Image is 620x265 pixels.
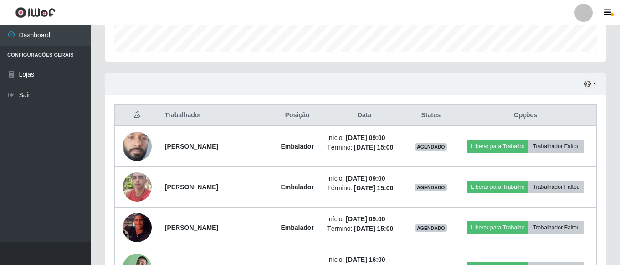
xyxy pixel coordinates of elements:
th: Data [322,105,407,126]
button: Liberar para Trabalho [467,140,528,153]
strong: [PERSON_NAME] [165,183,218,191]
li: Início: [327,214,402,224]
strong: Embalador [281,224,313,231]
time: [DATE] 15:00 [354,144,393,151]
li: Término: [327,183,402,193]
th: Status [407,105,455,126]
li: Início: [327,133,402,143]
strong: Embalador [281,143,313,150]
img: 1745421855441.jpeg [123,114,152,179]
button: Trabalhador Faltou [528,181,584,193]
span: AGENDADO [415,224,447,232]
time: [DATE] 09:00 [346,175,385,182]
strong: [PERSON_NAME] [165,143,218,150]
button: Trabalhador Faltou [528,221,584,234]
img: 1745337138918.jpeg [123,167,152,206]
img: CoreUI Logo [15,7,56,18]
li: Início: [327,174,402,183]
time: [DATE] 15:00 [354,184,393,192]
button: Liberar para Trabalho [467,181,528,193]
time: [DATE] 15:00 [354,225,393,232]
strong: Embalador [281,183,313,191]
img: 1752175007285.jpeg [123,213,152,242]
button: Trabalhador Faltou [528,140,584,153]
span: AGENDADO [415,184,447,191]
span: AGENDADO [415,143,447,151]
li: Término: [327,143,402,152]
th: Opções [455,105,597,126]
th: Posição [273,105,322,126]
li: Término: [327,224,402,234]
time: [DATE] 09:00 [346,134,385,141]
strong: [PERSON_NAME] [165,224,218,231]
li: Início: [327,255,402,265]
time: [DATE] 09:00 [346,215,385,223]
button: Liberar para Trabalho [467,221,528,234]
th: Trabalhador [159,105,273,126]
time: [DATE] 16:00 [346,256,385,263]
